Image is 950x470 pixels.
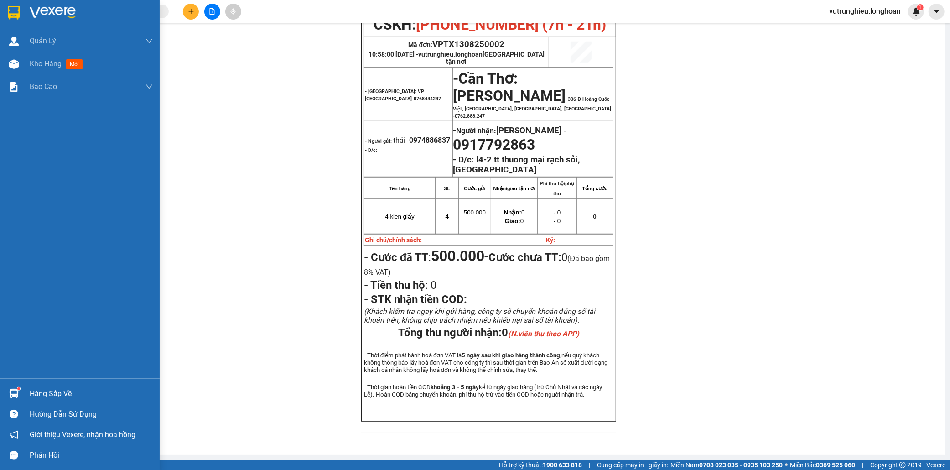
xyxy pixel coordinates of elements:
strong: Cước chưa TT: [488,251,561,264]
strong: Tên hàng [389,186,410,191]
span: Cung cấp máy in - giấy in: [597,460,668,470]
span: file-add [209,8,215,15]
strong: 5 ngày sau khi giao hàng thành công, [462,352,562,359]
span: : [364,251,489,264]
span: notification [10,430,18,439]
strong: Cước gửi [464,186,485,191]
strong: PHIẾU DÁN LÊN HÀNG [36,4,156,16]
span: 0 [504,209,525,216]
span: 306 Đ Hoàng Quốc Việt, [GEOGRAPHIC_DATA], [GEOGRAPHIC_DATA], [GEOGRAPHIC_DATA] - [453,96,612,119]
span: 0762.888.247 [455,113,485,119]
span: | [589,460,590,470]
span: 10:58:00 [DATE] - [369,51,545,65]
span: Mã đơn: VPTX1308250002 [4,59,93,84]
img: warehouse-icon [9,389,19,398]
span: - [453,70,459,87]
span: 0 [502,326,579,339]
strong: - D/c: [453,155,474,165]
span: 0 [428,279,436,292]
span: Quản Lý [30,35,56,47]
strong: MST: [128,32,145,40]
img: logo-vxr [8,6,20,20]
span: CÔNG TY TNHH CHUYỂN PHÁT NHANH BẢO AN [71,19,126,52]
span: : [364,279,436,292]
button: file-add [204,4,220,20]
span: 500.000 [464,209,486,216]
strong: - [453,125,562,136]
div: Hàng sắp về [30,387,153,401]
span: - [453,78,612,119]
strong: - D/c: [365,147,377,153]
span: vutrunghieu.longhoan [418,51,545,65]
strong: 500.000 [431,247,484,265]
span: Báo cáo [30,81,57,92]
span: 0917792863 [453,136,535,153]
strong: Ký: [546,236,555,244]
span: 4 [446,213,449,220]
span: 0109597835 [128,32,185,40]
span: Miền Nam [670,460,783,470]
span: question-circle [10,410,18,418]
span: [PHONE_NUMBER] [4,28,69,44]
span: - Thời điểm phát hành hoá đơn VAT là nếu quý khách không thông báo lấy hoá đơn VAT cho công ty th... [364,352,607,373]
span: mới [66,59,83,69]
span: - 0 [554,218,561,225]
span: 0768444247 [414,96,441,102]
strong: khoảng 3 - 5 ngày [431,384,479,391]
strong: Phí thu hộ/phụ thu [540,181,575,196]
span: Giới thiệu Vexere, nhận hoa hồng [30,429,135,440]
strong: 0369 525 060 [816,461,855,469]
span: - STK nhận tiền COD: [364,293,467,306]
span: ⚪️ [785,463,788,467]
span: aim [230,8,236,15]
span: thái - [393,136,450,145]
span: [PHONE_NUMBER] (7h - 21h) [416,16,606,33]
span: message [10,451,18,460]
span: - [431,247,488,265]
strong: Nhận/giao tận nơi [493,186,535,191]
span: vutrunghieu.longhoan [822,5,908,17]
strong: Tổng cước [582,186,607,191]
span: Mã đơn: [409,41,505,48]
span: 4 kien giấy [385,213,414,220]
span: 0974886837 [409,136,450,145]
div: Phản hồi [30,449,153,462]
strong: 1900 633 818 [543,461,582,469]
span: | [862,460,863,470]
span: 1 [919,4,922,10]
span: Tổng thu người nhận: [398,326,579,339]
strong: CSKH: [25,28,48,36]
span: Hỗ trợ kỹ thuật: [499,460,582,470]
strong: - Tiền thu hộ [364,279,425,292]
span: (Khách kiểm tra ngay khi gửi hàng, công ty sẽ chuyển khoản đúng số tài khoản trên, không chịu trá... [364,307,595,324]
span: 0 [505,218,524,225]
em: (N.viên thu theo APP) [508,329,579,338]
strong: l4-2 tt thuong mại rạch sỏi,[GEOGRAPHIC_DATA] [453,155,581,175]
span: VPTX1308250002 [432,39,504,49]
span: copyright [899,462,906,468]
strong: SL [444,186,451,191]
span: plus [188,8,194,15]
span: 0 [593,213,597,220]
span: Người nhận: [457,126,562,135]
strong: Ghi chú/chính sách: [365,236,422,244]
span: - 0 [554,209,561,216]
span: down [145,83,153,90]
span: [GEOGRAPHIC_DATA] tận nơi [446,51,545,65]
sup: 1 [917,4,924,10]
img: warehouse-icon [9,59,19,69]
span: Kho hàng [30,59,62,68]
strong: 0708 023 035 - 0935 103 250 [699,461,783,469]
span: - Thời gian hoàn tiền COD kể từ ngày giao hàng (trừ Chủ Nhật và các ngày Lễ). Hoàn COD bằng chuyể... [364,384,602,398]
span: Cần Thơ: [PERSON_NAME] [453,70,566,104]
span: - [562,126,566,135]
img: warehouse-icon [9,37,19,46]
div: Hướng dẫn sử dụng [30,407,153,421]
span: CSKH: [374,16,606,33]
span: [PERSON_NAME] [497,125,562,136]
span: down [145,37,153,45]
button: plus [183,4,199,20]
sup: 1 [17,387,20,390]
strong: - Cước đã TT [364,251,429,264]
span: caret-down [933,7,941,16]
